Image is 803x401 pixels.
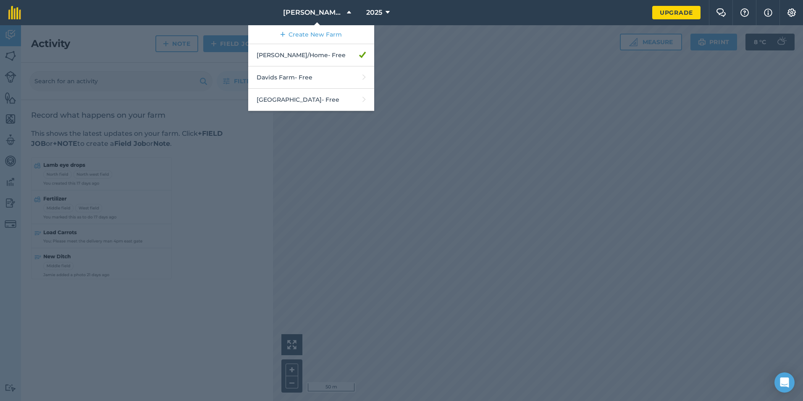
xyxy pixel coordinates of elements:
[8,6,21,19] img: fieldmargin Logo
[248,89,374,111] a: [GEOGRAPHIC_DATA]- Free
[787,8,797,17] img: A cog icon
[283,8,344,18] span: [PERSON_NAME]/Home
[774,372,795,393] div: Open Intercom Messenger
[366,8,382,18] span: 2025
[740,8,750,17] img: A question mark icon
[764,8,772,18] img: svg+xml;base64,PHN2ZyB4bWxucz0iaHR0cDovL3d3dy53My5vcmcvMjAwMC9zdmciIHdpZHRoPSIxNyIgaGVpZ2h0PSIxNy...
[248,25,374,44] a: Create New Farm
[248,44,374,66] a: [PERSON_NAME]/Home- Free
[652,6,701,19] a: Upgrade
[248,66,374,89] a: Davids Farm- Free
[716,8,726,17] img: Two speech bubbles overlapping with the left bubble in the forefront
